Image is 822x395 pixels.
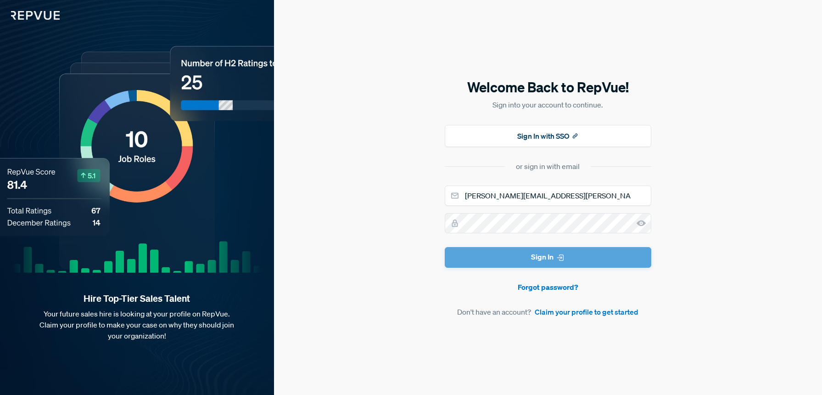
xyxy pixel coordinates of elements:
[445,125,651,147] button: Sign In with SSO
[535,306,638,317] a: Claim your profile to get started
[15,308,259,341] p: Your future sales hire is looking at your profile on RepVue. Claim your profile to make your case...
[445,78,651,97] h5: Welcome Back to RepVue!
[445,306,651,317] article: Don't have an account?
[15,293,259,305] strong: Hire Top-Tier Sales Talent
[516,161,580,172] div: or sign in with email
[445,186,651,206] input: Email address
[445,282,651,293] a: Forgot password?
[445,99,651,110] p: Sign into your account to continue.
